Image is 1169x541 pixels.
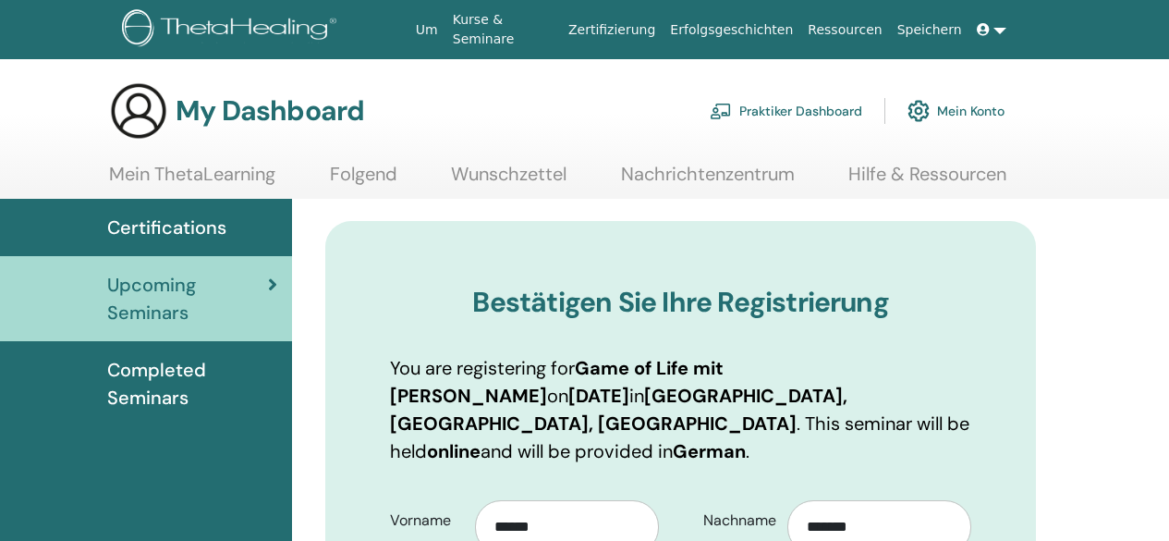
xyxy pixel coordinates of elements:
[109,163,275,199] a: Mein ThetaLearning
[107,214,226,241] span: Certifications
[689,503,788,538] label: Nachname
[107,356,277,412] span: Completed Seminars
[390,354,971,465] p: You are registering for on in . This seminar will be held and will be provided in .
[330,163,397,199] a: Folgend
[673,439,746,463] b: German
[376,503,475,538] label: Vorname
[710,91,862,131] a: Praktiker Dashboard
[848,163,1006,199] a: Hilfe & Ressourcen
[663,13,800,47] a: Erfolgsgeschichten
[568,384,629,408] b: [DATE]
[122,9,343,51] img: logo.png
[890,13,969,47] a: Speichern
[451,163,566,199] a: Wunschzettel
[445,3,561,56] a: Kurse & Seminare
[408,13,445,47] a: Um
[710,103,732,119] img: chalkboard-teacher.svg
[107,271,268,326] span: Upcoming Seminars
[176,94,364,128] h3: My Dashboard
[907,95,930,127] img: cog.svg
[561,13,663,47] a: Zertifizierung
[390,286,971,319] h3: Bestätigen Sie Ihre Registrierung
[907,91,1005,131] a: Mein Konto
[621,163,795,199] a: Nachrichtenzentrum
[109,81,168,141] img: generic-user-icon.jpg
[800,13,889,47] a: Ressourcen
[427,439,481,463] b: online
